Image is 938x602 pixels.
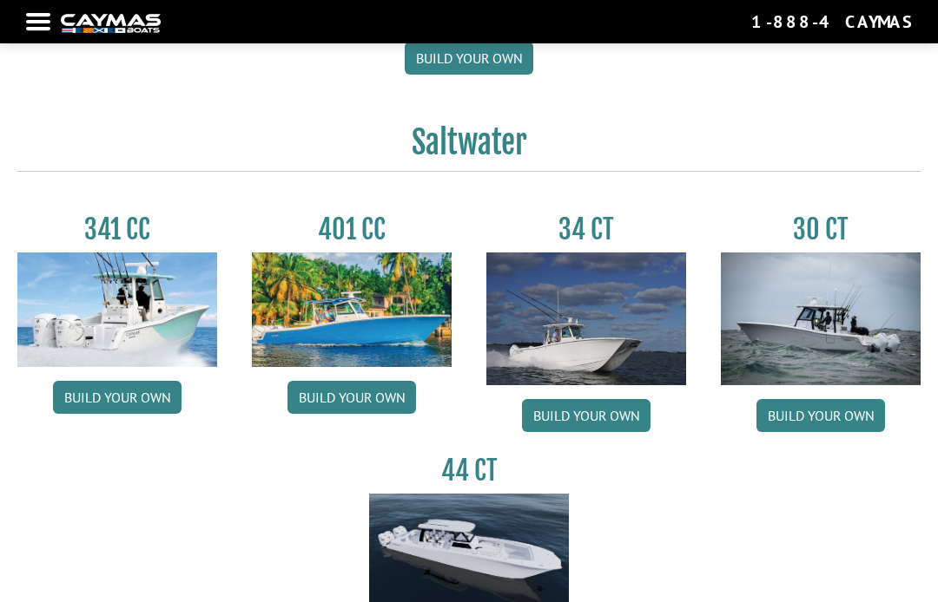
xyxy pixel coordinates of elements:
[252,252,452,367] img: 401CC_thumb.pg.jpg
[721,252,921,385] img: 30_CT_photo_shoot_for_caymas_connect.jpg
[486,213,686,245] h3: 34 CT
[53,381,182,414] a: Build your own
[252,213,452,245] h3: 401 CC
[522,399,651,432] a: Build your own
[405,42,533,75] a: Build your own
[17,252,217,367] img: 341CC-thumbjpg.jpg
[369,455,569,487] h3: 44 CT
[756,399,885,432] a: Build your own
[751,10,912,33] div: 1-888-4CAYMAS
[287,381,416,414] a: Build your own
[721,213,921,245] h3: 30 CT
[17,123,921,172] h2: Saltwater
[17,213,217,245] h3: 341 CC
[486,252,686,385] img: Caymas_34_CT_pic_1.jpg
[61,14,161,32] img: white-logo-c9c8dbefe5ff5ceceb0f0178aa75bf4bb51f6bca0971e226c86eb53dfe498488.png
